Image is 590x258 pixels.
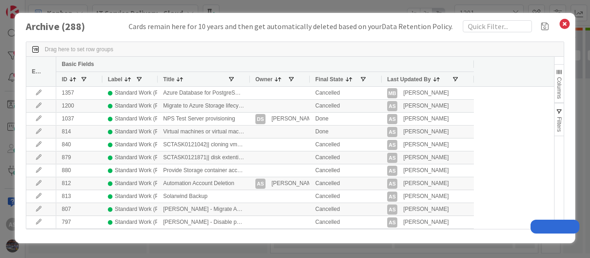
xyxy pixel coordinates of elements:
span: ID [62,76,67,83]
span: Columns [556,77,562,99]
div: [PERSON_NAME] [403,152,449,163]
span: Data Retention Policy [382,22,451,31]
div: AS [387,179,397,189]
span: Edit [32,68,41,75]
div: 812 [56,177,102,190]
div: Azure Database for PostgreSQL Single Server will be retired on [DATE] [158,87,250,99]
div: 880 [56,164,102,177]
div: Standard Work (Planned) [115,113,177,125]
div: AS [387,153,397,163]
div: 840 [56,138,102,151]
div: 1200 [56,100,102,112]
div: [PERSON_NAME] [403,87,449,99]
span: Filters [556,117,562,132]
div: Virtual machines or virtual machine scale sets are running on images that will be deprecated [158,126,250,138]
div: Cancelled [310,151,382,164]
div: Standard Work (Planned) [115,87,177,99]
div: Solarwind Backup [158,190,250,203]
div: Provide Storage container access [158,164,250,177]
div: 807 [56,203,102,216]
div: MB [387,88,397,98]
div: 813 [56,190,102,203]
div: AS [255,179,265,189]
div: Done [310,113,382,125]
div: [PERSON_NAME] - Disable public network access on sync-prod-uksouth [158,216,250,228]
div: [PERSON_NAME] [403,204,449,215]
div: Standard Work (Planned) [115,204,177,215]
div: Cancelled [310,100,382,112]
div: [PERSON_NAME] [403,191,449,202]
div: [PERSON_NAME] [403,113,449,125]
div: SCTASK0121871|| disk extention on na3srvdmsweb01p [158,151,250,164]
div: [PERSON_NAME] [403,216,449,228]
div: [PERSON_NAME] [271,178,317,189]
div: AS [387,217,397,228]
input: Quick Filter... [463,20,532,32]
span: Drag here to set row groups [45,46,113,53]
div: Automation Account Deletion [158,177,250,190]
div: Cancelled [310,216,382,228]
div: [PERSON_NAME] [403,165,449,176]
div: Standard Work (Planned) [115,152,177,163]
div: [PERSON_NAME] [403,100,449,112]
div: Migrate to Azure Storage lifecycle management from diagnostic [158,100,250,112]
div: Done [310,126,382,138]
div: Cancelled [310,138,382,151]
div: [PERSON_NAME] [403,178,449,189]
span: Owner [255,76,272,83]
div: [PERSON_NAME] - Migrate Azure Automation Account from RunAs Account to Managed Identity [158,203,250,216]
div: Cancelled [310,87,382,99]
div: Standard Work (Planned) [115,191,177,202]
span: Last Updated By [387,76,431,83]
div: Standard Work (Planned) [115,165,177,176]
div: Standard Work (Planned) [115,139,177,150]
div: DS [255,114,265,124]
span: Final State [315,76,343,83]
div: 1357 [56,87,102,99]
div: AS [387,101,397,111]
span: Basic Fields [62,61,94,67]
div: Standard Work (Planned) [115,126,177,138]
h1: Archive ( 288 ) [26,21,118,32]
div: Cancelled [310,190,382,203]
div: NPS Test Server provisioning [158,113,250,125]
div: Cancelled [310,177,382,190]
div: Standard Work (Planned) [115,216,177,228]
div: AS [387,127,397,137]
div: Cancelled [310,203,382,216]
div: AS [387,140,397,150]
span: Label [108,76,122,83]
div: [PERSON_NAME] [403,126,449,138]
div: 879 [56,151,102,164]
div: 1037 [56,113,102,125]
span: Title [163,76,174,83]
div: SCTASK0121042|| cloning vm from na3srvgfs01x [158,138,250,151]
div: AS [387,192,397,202]
div: 814 [56,126,102,138]
div: AS [387,166,397,176]
div: Standard Work (Planned) [115,178,177,189]
div: Standard Work (Planned) [115,100,177,112]
div: AS [387,114,397,124]
div: Cards remain here for 10 years and then get automatically deleted based on your . [129,21,453,32]
div: [PERSON_NAME] [403,139,449,150]
div: AS [387,204,397,215]
div: [PERSON_NAME] [271,113,317,125]
div: 797 [56,216,102,228]
div: Row Groups [45,46,113,53]
div: Cancelled [310,164,382,177]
